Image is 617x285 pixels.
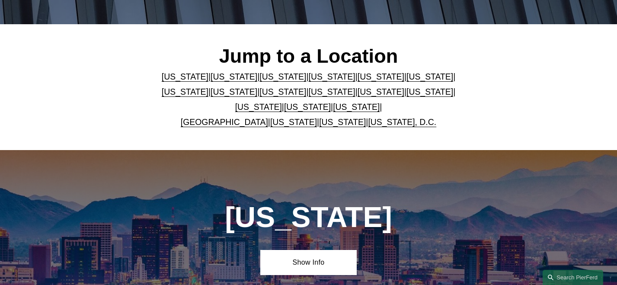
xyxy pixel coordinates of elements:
a: [US_STATE] [319,117,366,127]
a: [US_STATE] [406,72,453,81]
a: [US_STATE] [358,72,404,81]
a: [US_STATE] [406,87,453,96]
a: [US_STATE] [309,87,355,96]
a: [US_STATE] [259,72,306,81]
a: [US_STATE] [162,72,208,81]
a: [US_STATE], D.C. [368,117,436,127]
a: [US_STATE] [162,87,208,96]
a: [US_STATE] [309,72,355,81]
p: | | | | | | | | | | | | | | | | | | [139,69,478,130]
a: [US_STATE] [270,117,317,127]
a: Search this site [543,270,603,285]
h1: [US_STATE] [188,200,429,234]
a: Show Info [260,250,357,275]
a: [US_STATE] [358,87,404,96]
a: [US_STATE] [333,102,380,112]
a: [GEOGRAPHIC_DATA] [181,117,268,127]
a: [US_STATE] [284,102,331,112]
a: [US_STATE] [235,102,282,112]
a: [US_STATE] [211,72,257,81]
h2: Jump to a Location [139,45,478,68]
a: [US_STATE] [259,87,306,96]
a: [US_STATE] [211,87,257,96]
